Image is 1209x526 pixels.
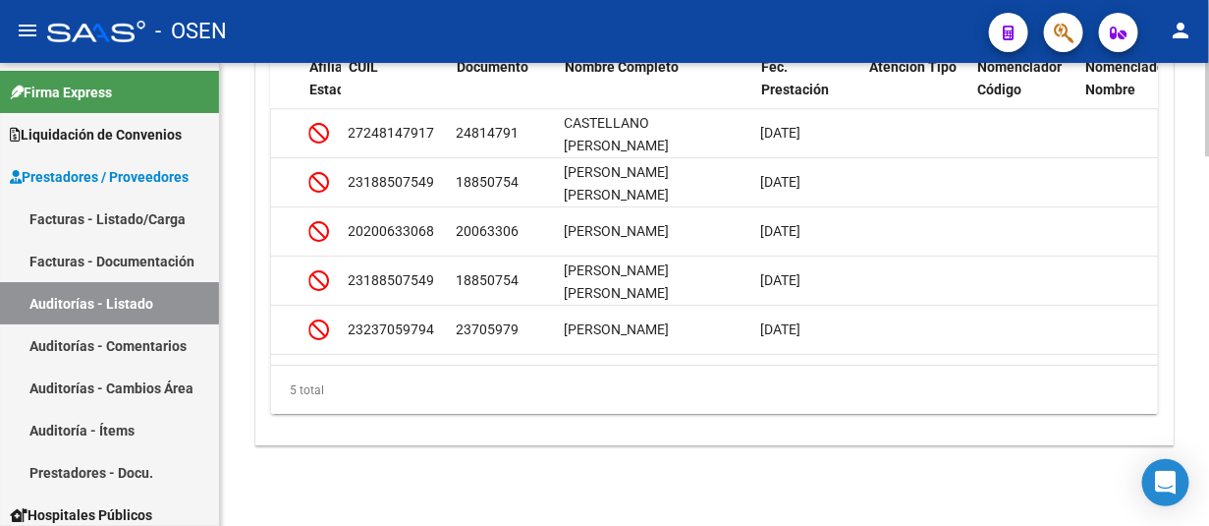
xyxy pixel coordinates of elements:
span: Fec. Prestación [761,59,829,97]
span: Nombre Completo [565,59,679,75]
datatable-header-cell: Nomenclador Nombre [1077,46,1185,133]
span: Afiliado Estado [309,59,358,97]
datatable-header-cell: Fec. Prestación [753,46,861,133]
datatable-header-cell: Nomenclador Código [969,46,1077,133]
span: 18850754 [457,272,520,288]
span: [PERSON_NAME] [565,223,670,239]
span: 23705979 [457,321,520,337]
div: 20200633068 [349,220,435,243]
span: CUIL [349,59,378,75]
span: Atencion Tipo [869,59,957,75]
span: Nomenclador Nombre [1085,59,1170,97]
span: Prestadores / Proveedores [10,166,189,188]
span: Hospitales Públicos [10,504,152,526]
span: [DATE] [761,272,801,288]
datatable-header-cell: CUIL [341,46,449,133]
datatable-header-cell: Afiliado Estado [302,46,341,133]
span: [DATE] [761,174,801,190]
datatable-header-cell: Atencion Tipo [861,46,969,133]
span: 18850754 [457,174,520,190]
span: Liquidación de Convenios [10,124,182,146]
span: Nomenclador Código [977,59,1062,97]
span: [DATE] [761,321,801,337]
span: [DATE] [761,125,801,141]
span: [PERSON_NAME] [565,321,670,337]
mat-icon: person [1170,19,1193,42]
span: 20063306 [457,223,520,239]
div: 27248147917 [349,122,435,145]
div: 5 total [271,366,1158,415]
datatable-header-cell: Documento [449,46,557,133]
span: [DATE] [761,223,801,239]
div: 23237059794 [349,319,435,341]
mat-icon: menu [16,19,39,42]
div: 23188507549 [349,171,435,194]
span: [PERSON_NAME] [PERSON_NAME] [565,164,670,203]
span: - OSEN [155,10,227,53]
span: [PERSON_NAME] [PERSON_NAME] [565,263,670,301]
span: Documento [457,59,528,75]
datatable-header-cell: Nombre Completo [557,46,753,133]
div: 23188507549 [349,269,435,292]
span: 24814791 [457,125,520,141]
div: Open Intercom Messenger [1142,459,1189,506]
span: Firma Express [10,82,112,103]
span: CASTELLANO [PERSON_NAME] [565,115,670,153]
